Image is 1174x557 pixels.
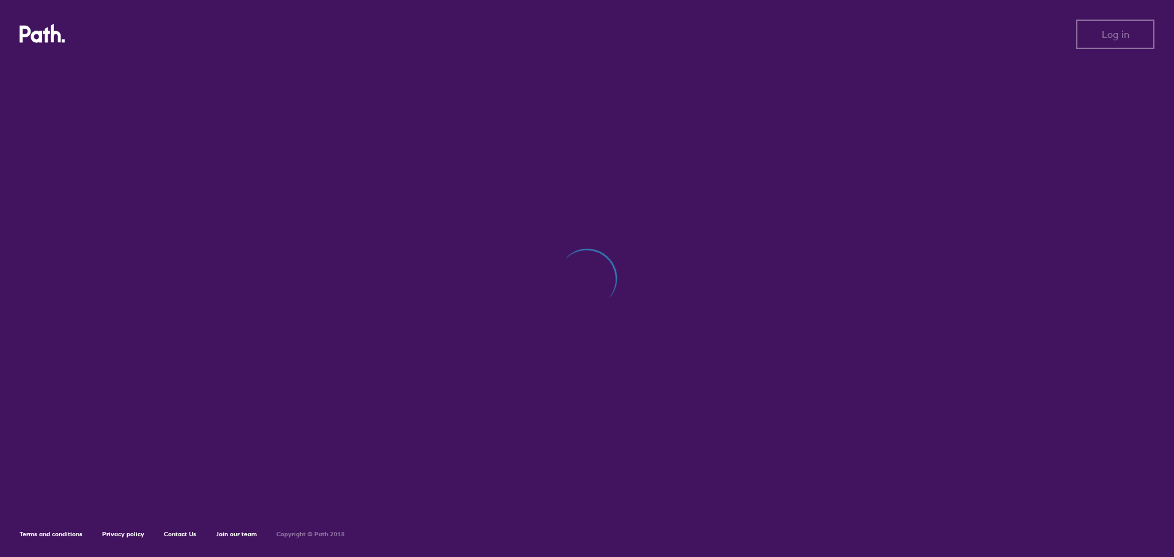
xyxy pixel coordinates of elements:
[1076,20,1154,49] button: Log in
[1102,29,1129,40] span: Log in
[102,530,144,538] a: Privacy policy
[276,531,345,538] h6: Copyright © Path 2018
[20,530,83,538] a: Terms and conditions
[164,530,196,538] a: Contact Us
[216,530,257,538] a: Join our team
